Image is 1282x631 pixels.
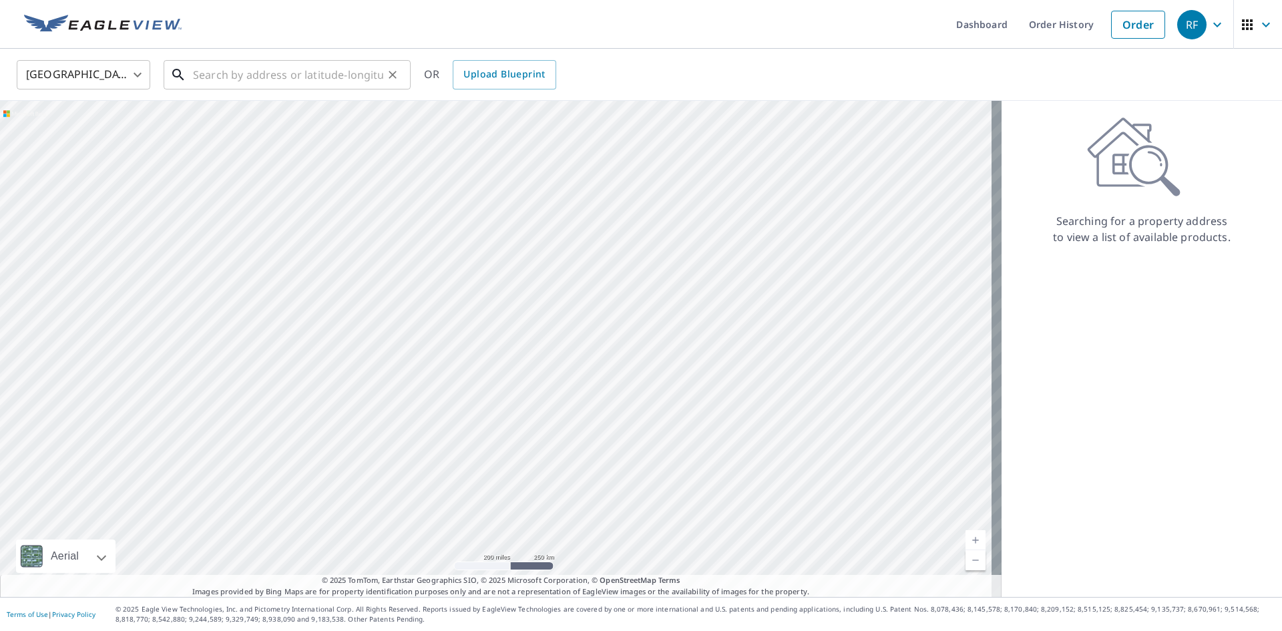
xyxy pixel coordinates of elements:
a: OpenStreetMap [600,575,656,585]
a: Terms [658,575,680,585]
a: Current Level 5, Zoom In [966,530,986,550]
a: Privacy Policy [52,610,95,619]
a: Current Level 5, Zoom Out [966,550,986,570]
div: Aerial [47,540,83,573]
span: Upload Blueprint [463,66,545,83]
span: © 2025 TomTom, Earthstar Geographics SIO, © 2025 Microsoft Corporation, © [322,575,680,586]
p: Searching for a property address to view a list of available products. [1052,213,1231,245]
a: Upload Blueprint [453,60,556,89]
div: RF [1177,10,1207,39]
button: Clear [383,65,402,84]
input: Search by address or latitude-longitude [193,56,383,93]
p: | [7,610,95,618]
img: EV Logo [24,15,182,35]
p: © 2025 Eagle View Technologies, Inc. and Pictometry International Corp. All Rights Reserved. Repo... [116,604,1275,624]
a: Terms of Use [7,610,48,619]
div: [GEOGRAPHIC_DATA] [17,56,150,93]
div: Aerial [16,540,116,573]
a: Order [1111,11,1165,39]
div: OR [424,60,556,89]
